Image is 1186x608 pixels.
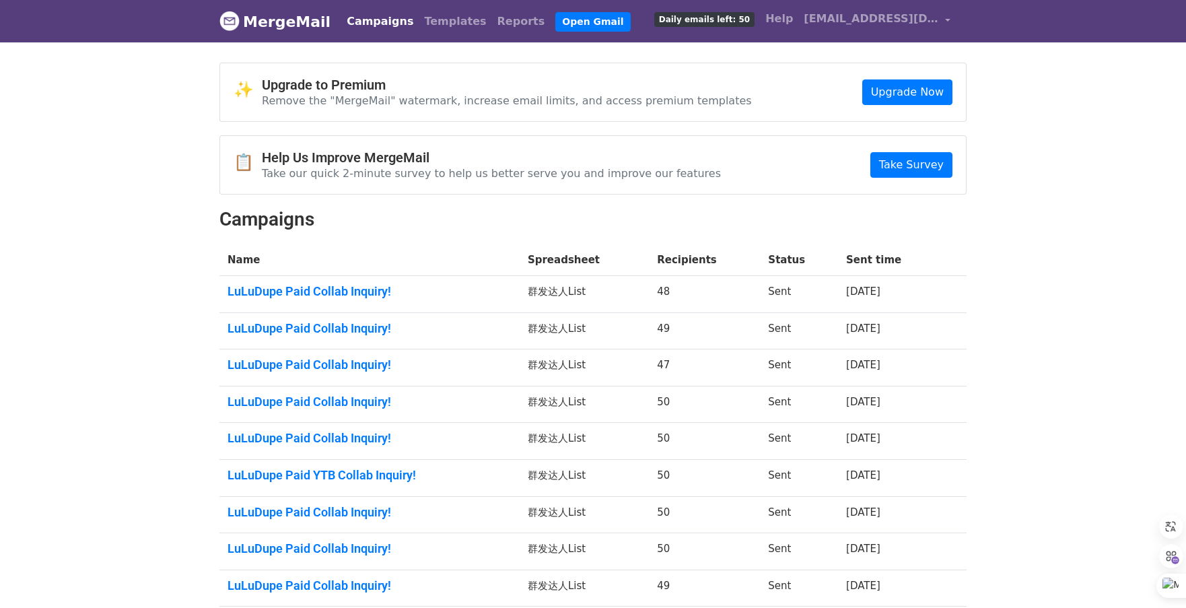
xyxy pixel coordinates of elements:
[228,505,512,520] a: LuLuDupe Paid Collab Inquiry!
[649,5,760,32] a: Daily emails left: 50
[649,244,760,276] th: Recipients
[262,94,752,108] p: Remove the "MergeMail" watermark, increase email limits, and access premium templates
[520,276,649,313] td: 群发达人List
[760,460,838,497] td: Sent
[846,580,880,592] a: [DATE]
[846,506,880,518] a: [DATE]
[649,276,760,313] td: 48
[228,541,512,556] a: LuLuDupe Paid Collab Inquiry!
[219,7,330,36] a: MergeMail
[520,570,649,607] td: 群发达人List
[760,312,838,349] td: Sent
[228,468,512,483] a: LuLuDupe Paid YTB Collab Inquiry!
[760,423,838,460] td: Sent
[341,8,419,35] a: Campaigns
[555,12,630,32] a: Open Gmail
[262,77,752,93] h4: Upgrade to Premium
[846,543,880,555] a: [DATE]
[520,386,649,423] td: 群发达人List
[234,80,262,100] span: ✨
[760,244,838,276] th: Status
[804,11,938,27] span: [EMAIL_ADDRESS][DOMAIN_NAME]
[228,431,512,446] a: LuLuDupe Paid Collab Inquiry!
[862,79,952,105] a: Upgrade Now
[649,312,760,349] td: 49
[760,570,838,607] td: Sent
[846,396,880,408] a: [DATE]
[760,5,798,32] a: Help
[760,276,838,313] td: Sent
[846,359,880,371] a: [DATE]
[228,284,512,299] a: LuLuDupe Paid Collab Inquiry!
[654,12,755,27] span: Daily emails left: 50
[649,349,760,386] td: 47
[760,386,838,423] td: Sent
[520,244,649,276] th: Spreadsheet
[228,358,512,372] a: LuLuDupe Paid Collab Inquiry!
[649,423,760,460] td: 50
[838,244,943,276] th: Sent time
[419,8,491,35] a: Templates
[760,349,838,386] td: Sent
[846,285,880,298] a: [DATE]
[649,533,760,570] td: 50
[219,11,240,31] img: MergeMail logo
[649,386,760,423] td: 50
[846,432,880,444] a: [DATE]
[870,152,952,178] a: Take Survey
[760,496,838,533] td: Sent
[798,5,956,37] a: [EMAIL_ADDRESS][DOMAIN_NAME]
[649,496,760,533] td: 50
[234,153,262,172] span: 📋
[228,395,512,409] a: LuLuDupe Paid Collab Inquiry!
[219,244,520,276] th: Name
[649,460,760,497] td: 50
[760,533,838,570] td: Sent
[219,208,967,231] h2: Campaigns
[262,166,721,180] p: Take our quick 2-minute survey to help us better serve you and improve our features
[228,321,512,336] a: LuLuDupe Paid Collab Inquiry!
[846,323,880,335] a: [DATE]
[520,460,649,497] td: 群发达人List
[262,149,721,166] h4: Help Us Improve MergeMail
[228,578,512,593] a: LuLuDupe Paid Collab Inquiry!
[649,570,760,607] td: 49
[520,423,649,460] td: 群发达人List
[846,469,880,481] a: [DATE]
[520,496,649,533] td: 群发达人List
[520,312,649,349] td: 群发达人List
[492,8,551,35] a: Reports
[520,349,649,386] td: 群发达人List
[520,533,649,570] td: 群发达人List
